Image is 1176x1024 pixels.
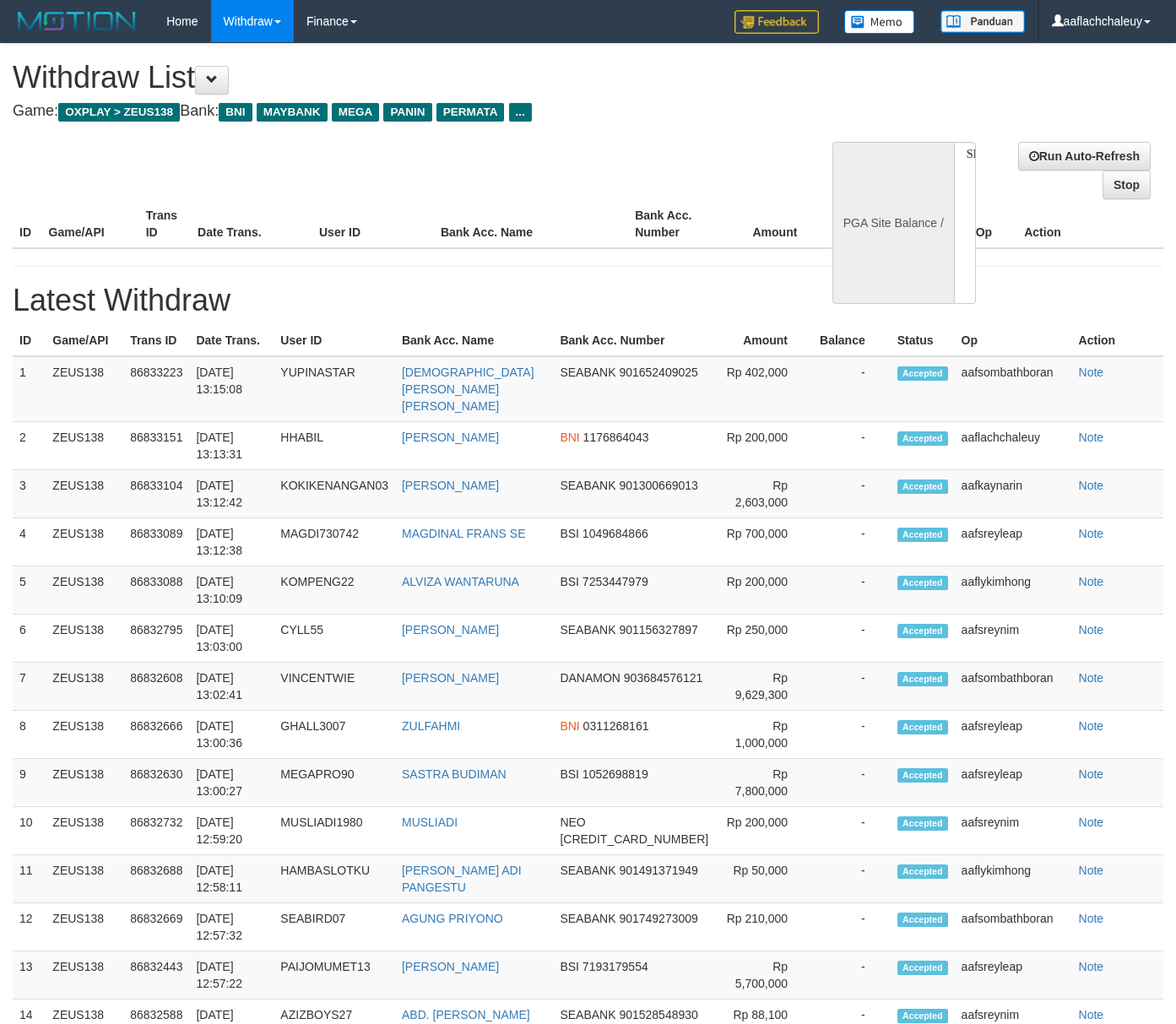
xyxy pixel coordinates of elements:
th: User ID [312,200,434,248]
td: - [813,711,891,759]
span: Accepted [897,768,948,783]
td: CYLL55 [274,615,395,663]
td: aafsombathboran [955,356,1072,422]
span: Accepted [897,528,948,542]
td: MEGAPRO90 [274,759,395,807]
a: Note [1079,431,1104,444]
td: SEABIRD07 [274,903,395,951]
td: Rp 200,000 [715,566,813,615]
td: - [813,566,891,615]
th: Amount [715,325,813,356]
div: PGA Site Balance / [832,142,954,304]
td: [DATE] 13:15:08 [189,356,274,422]
a: [PERSON_NAME] [402,960,499,973]
span: Accepted [897,672,948,686]
td: ZEUS138 [46,807,123,855]
span: 901528548930 [619,1008,697,1021]
td: GHALL3007 [274,711,395,759]
span: BNI [560,431,579,444]
td: - [813,422,891,470]
a: Note [1079,767,1104,781]
td: 86832795 [123,615,189,663]
span: 1176864043 [583,431,649,444]
td: 1 [13,356,46,422]
td: ZEUS138 [46,518,123,566]
td: aafsreynim [955,807,1072,855]
span: PANIN [383,103,431,122]
td: 86832443 [123,951,189,1000]
th: Amount [725,200,822,248]
span: SEABANK [560,1008,615,1021]
a: [DEMOGRAPHIC_DATA][PERSON_NAME] [PERSON_NAME] [402,366,534,413]
td: ZEUS138 [46,855,123,903]
td: 86832732 [123,807,189,855]
td: Rp 700,000 [715,518,813,566]
td: 86833223 [123,356,189,422]
td: ZEUS138 [46,470,123,518]
span: OXPLAY > ZEUS138 [58,103,180,122]
h1: Latest Withdraw [13,284,1163,317]
td: aaflykimhong [955,855,1072,903]
td: 86833151 [123,422,189,470]
td: ZEUS138 [46,566,123,615]
span: 7253447979 [583,575,648,588]
a: MUSLIADI [402,815,458,829]
span: SEABANK [560,479,615,492]
span: 901749273009 [619,912,697,925]
th: Bank Acc. Number [553,325,715,356]
td: ZEUS138 [46,356,123,422]
a: [PERSON_NAME] [402,479,499,492]
td: Rp 200,000 [715,807,813,855]
th: Bank Acc. Number [628,200,725,248]
td: 4 [13,518,46,566]
td: Rp 9,629,300 [715,663,813,711]
th: ID [13,200,42,248]
td: ZEUS138 [46,615,123,663]
a: Note [1079,527,1104,540]
td: ZEUS138 [46,663,123,711]
img: Button%20Memo.svg [844,10,915,34]
span: BSI [560,575,579,588]
td: ZEUS138 [46,903,123,951]
td: - [813,518,891,566]
span: BNI [560,719,579,733]
a: Note [1079,912,1104,925]
a: Note [1079,1008,1104,1021]
span: DANAMON [560,671,621,685]
h1: Withdraw List [13,61,767,95]
a: Note [1079,623,1104,637]
span: [CREDIT_CARD_NUMBER] [560,832,708,846]
span: ... [509,103,532,122]
span: Accepted [897,624,948,638]
td: Rp 5,700,000 [715,951,813,1000]
a: Note [1079,960,1104,973]
td: [DATE] 13:02:41 [189,663,274,711]
td: [DATE] 13:10:09 [189,566,274,615]
td: [DATE] 12:58:11 [189,855,274,903]
a: AGUNG PRIYONO [402,912,503,925]
td: aafsreynim [955,615,1072,663]
img: Feedback.jpg [734,10,819,34]
a: ABD. [PERSON_NAME] [402,1008,530,1021]
td: 86832666 [123,711,189,759]
td: 86833088 [123,566,189,615]
td: 11 [13,855,46,903]
th: Op [955,325,1072,356]
td: - [813,663,891,711]
td: [DATE] 12:57:32 [189,903,274,951]
span: SEABANK [560,864,615,877]
td: aaflachchaleuy [955,422,1072,470]
span: 7193179554 [583,960,648,973]
td: 9 [13,759,46,807]
td: - [813,951,891,1000]
th: Date Trans. [189,325,274,356]
td: 86832608 [123,663,189,711]
td: aafsreyleap [955,711,1072,759]
span: Accepted [897,366,948,381]
td: 86833104 [123,470,189,518]
td: - [813,759,891,807]
span: 901652409025 [619,366,697,379]
td: VINCENTWIE [274,663,395,711]
td: [DATE] 12:59:20 [189,807,274,855]
th: Date Trans. [191,200,312,248]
